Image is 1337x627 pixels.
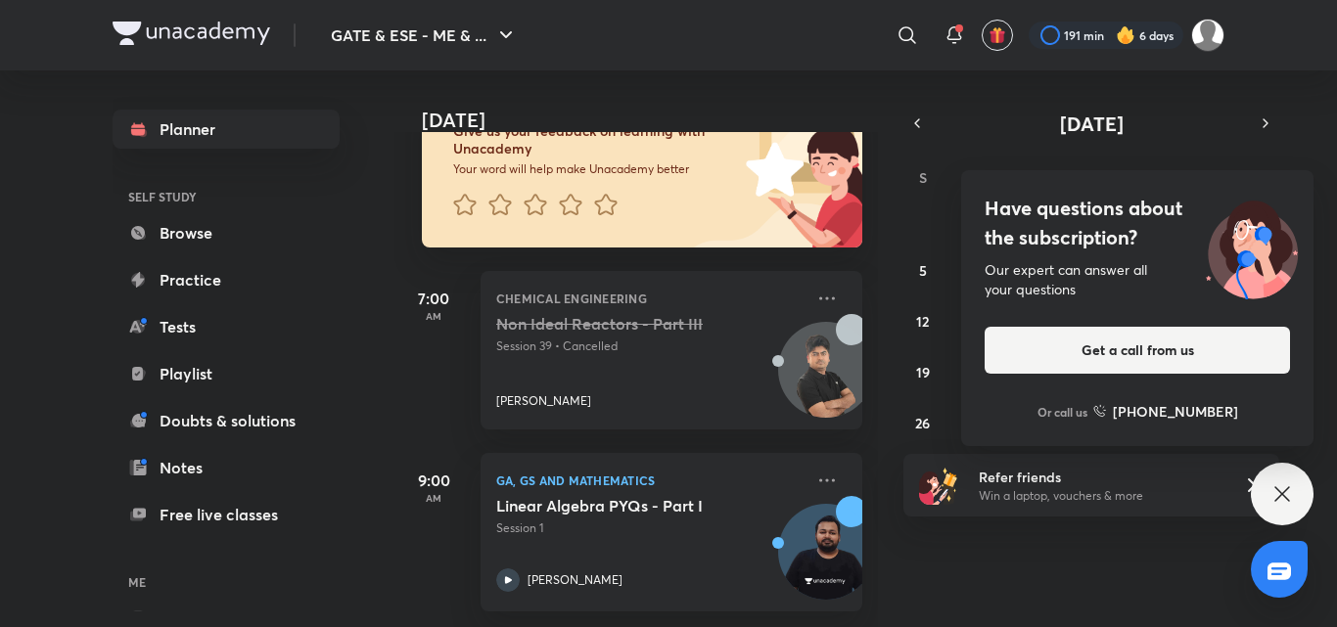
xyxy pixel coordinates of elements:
[915,414,930,432] abbr: October 26, 2025
[394,492,473,504] p: AM
[989,26,1006,44] img: avatar
[496,469,804,492] p: GA, GS and Mathematics
[113,565,340,599] h6: ME
[919,261,927,280] abbr: October 5, 2025
[1093,401,1238,422] a: [PHONE_NUMBER]
[979,487,1220,505] p: Win a laptop, vouchers & more
[919,168,927,187] abbr: Sunday
[113,22,270,50] a: Company Logo
[907,254,939,286] button: October 5, 2025
[1032,168,1039,187] abbr: Tuesday
[496,314,740,334] h5: Non Ideal Reactors - Part III
[1086,168,1100,187] abbr: Wednesday
[907,407,939,438] button: October 26, 2025
[1113,401,1238,422] h6: [PHONE_NUMBER]
[931,110,1252,137] button: [DATE]
[113,354,340,393] a: Playlist
[319,16,530,55] button: GATE & ESE - ME & ...
[113,110,340,149] a: Planner
[113,213,340,252] a: Browse
[982,20,1013,51] button: avatar
[453,122,739,157] h6: Give us your feedback on learning with Unacademy
[1116,25,1135,45] img: streak
[679,91,862,247] img: feedback_image
[113,180,340,213] h6: SELF STUDY
[496,519,804,537] p: Session 1
[496,496,740,515] h5: Linear Algebra PYQs - Part I
[907,356,939,387] button: October 19, 2025
[985,194,1290,252] h4: Have questions about the subscription?
[779,515,873,608] img: Avatar
[1190,194,1314,299] img: ttu_illustration_new.svg
[779,333,873,426] img: Avatar
[113,260,340,299] a: Practice
[1143,168,1151,187] abbr: Thursday
[496,287,804,310] p: Chemical Engineering
[985,260,1290,299] div: Our expert can answer all your questions
[1037,403,1087,421] p: Or call us
[422,109,882,132] h4: [DATE]
[113,448,340,487] a: Notes
[113,22,270,45] img: Company Logo
[113,401,340,440] a: Doubts & solutions
[113,495,340,534] a: Free live classes
[916,312,929,331] abbr: October 12, 2025
[453,161,739,177] p: Your word will help make Unacademy better
[916,363,930,381] abbr: October 19, 2025
[394,287,473,310] h5: 7:00
[1200,168,1208,187] abbr: Friday
[496,337,804,355] p: Session 39 • Cancelled
[985,327,1290,374] button: Get a call from us
[528,571,622,589] p: [PERSON_NAME]
[1256,168,1264,187] abbr: Saturday
[496,392,591,410] p: [PERSON_NAME]
[394,310,473,322] p: AM
[907,305,939,336] button: October 12, 2025
[974,168,986,187] abbr: Monday
[394,469,473,492] h5: 9:00
[1060,111,1124,137] span: [DATE]
[113,307,340,346] a: Tests
[1191,19,1224,52] img: pradhap B
[979,467,1220,487] h6: Refer friends
[919,466,958,505] img: referral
